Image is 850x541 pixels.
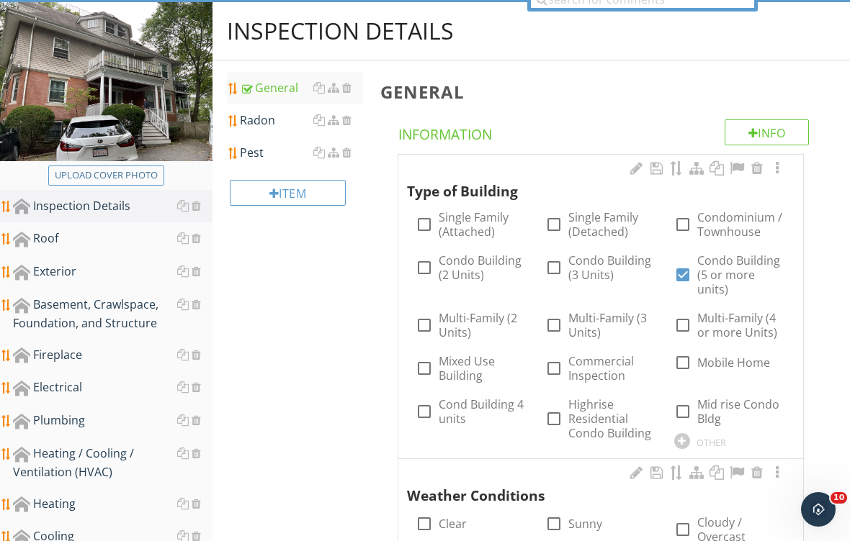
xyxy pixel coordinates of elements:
[13,296,212,332] div: Basement, Crawlspace, Foundation, and Structure
[13,197,212,216] div: Inspection Details
[568,311,657,340] label: Multi-Family (3 Units)
[697,253,786,296] label: Condo Building (5 or more units)
[697,210,786,239] label: Condominium / Townhouse
[568,354,657,383] label: Commercial Inspection
[13,378,212,397] div: Electrical
[725,119,810,145] div: Info
[13,229,212,248] div: Roof
[13,346,212,365] div: Fireplace
[697,437,726,448] div: OTHER
[568,210,657,239] label: Single Family (Detached)
[801,492,836,527] iframe: Intercom live chat
[13,445,212,481] div: Heating / Cooling / Ventilation (HVAC)
[227,17,454,45] div: Inspection Details
[831,492,847,504] span: 10
[439,253,527,282] label: Condo Building (2 Units)
[439,311,527,340] label: Multi-Family (2 Units)
[13,412,212,430] div: Plumbing
[407,465,775,506] div: Weather Conditions
[230,180,346,206] div: Item
[697,355,770,370] label: Mobile Home
[55,168,158,183] div: Upload cover photo
[568,397,657,440] label: Highrise Residential Condo Building
[13,263,212,281] div: Exterior
[13,495,212,514] div: Heating
[697,397,786,426] label: Mid rise Condo Bldg
[439,354,527,383] label: Mixed Use Building
[240,112,363,129] div: Radon
[439,517,467,531] label: Clear
[240,79,363,96] div: General
[398,119,809,144] h4: Information
[407,160,775,202] div: Type of Building
[48,165,164,186] button: Upload cover photo
[439,397,527,426] label: Cond Building 4 units
[380,82,827,101] h3: General
[568,517,602,531] label: Sunny
[439,210,527,239] label: Single Family (Attached)
[697,311,786,340] label: Multi-Family (4 or more Units)
[240,144,363,161] div: Pest
[568,253,657,282] label: Condo Building (3 Units)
